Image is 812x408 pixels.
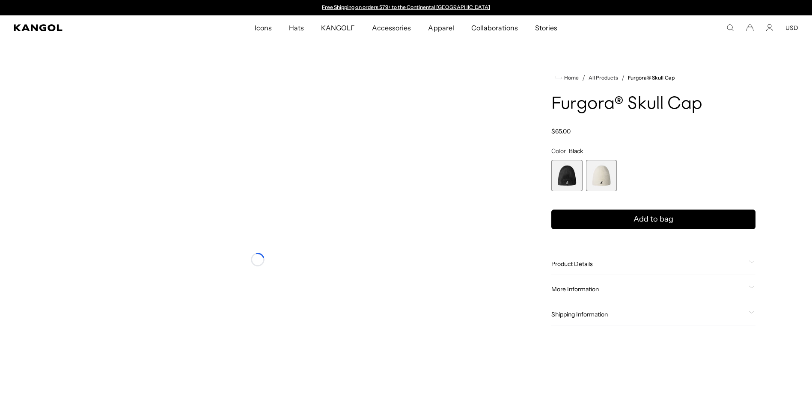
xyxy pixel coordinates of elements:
[318,4,494,11] div: 1 of 2
[322,4,490,10] a: Free Shipping on orders $79+ to the Continental [GEOGRAPHIC_DATA]
[535,15,557,40] span: Stories
[555,74,579,82] a: Home
[618,73,625,83] li: /
[372,15,411,40] span: Accessories
[579,73,585,83] li: /
[14,24,169,31] a: Kangol
[589,75,618,81] a: All Products
[766,24,773,32] a: Account
[463,15,526,40] a: Collaborations
[289,15,304,40] span: Hats
[551,160,583,191] div: 1 of 2
[551,310,745,318] span: Shipping Information
[280,15,312,40] a: Hats
[526,15,566,40] a: Stories
[471,15,518,40] span: Collaborations
[551,147,566,155] span: Color
[785,24,798,32] button: USD
[551,260,745,268] span: Product Details
[312,15,363,40] a: KANGOLF
[551,127,571,135] span: $65.00
[318,4,494,11] slideshow-component: Announcement bar
[569,147,583,155] span: Black
[628,75,675,81] a: Furgora® Skull Cap
[586,160,617,191] div: 2 of 2
[551,285,745,293] span: More Information
[318,4,494,11] div: Announcement
[419,15,462,40] a: Apparel
[321,15,355,40] span: KANGOLF
[255,15,272,40] span: Icons
[551,73,755,83] nav: breadcrumbs
[363,15,419,40] a: Accessories
[746,24,754,32] button: Cart
[586,160,617,191] label: Cream
[428,15,454,40] span: Apparel
[726,24,734,32] summary: Search here
[551,160,583,191] label: Black
[562,75,579,81] span: Home
[14,56,502,358] product-gallery: Gallery Viewer
[551,210,755,229] button: Add to bag
[551,95,755,114] h1: Furgora® Skull Cap
[634,213,673,225] span: Add to bag
[246,15,280,40] a: Icons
